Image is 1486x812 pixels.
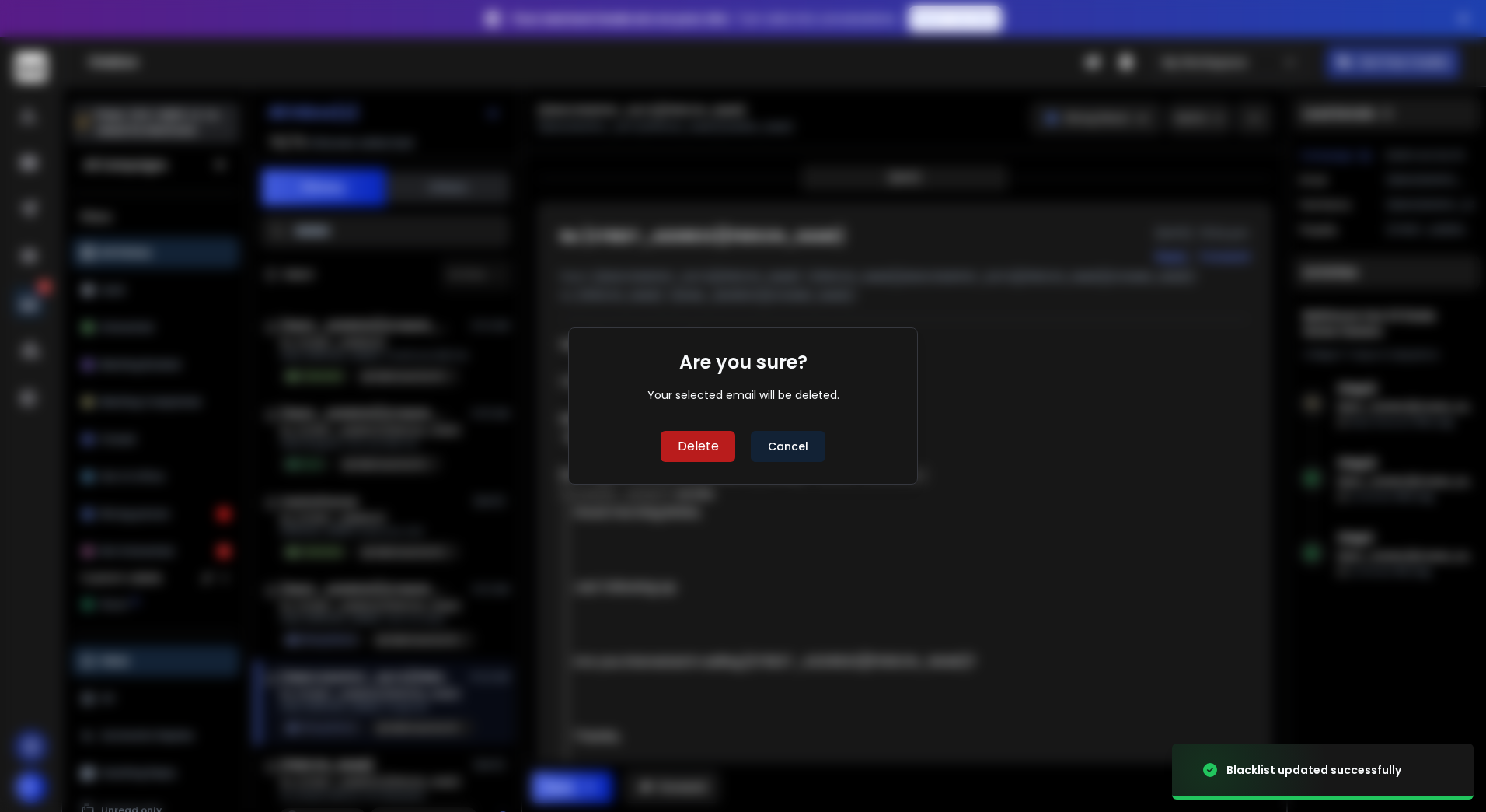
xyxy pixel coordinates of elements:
div: Blacklist updated successfully [1226,762,1401,778]
h1: Are you sure? [679,350,808,375]
button: Cancel [751,431,825,462]
div: Your selected email will be deleted. [647,387,839,403]
button: Delete [661,431,735,462]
